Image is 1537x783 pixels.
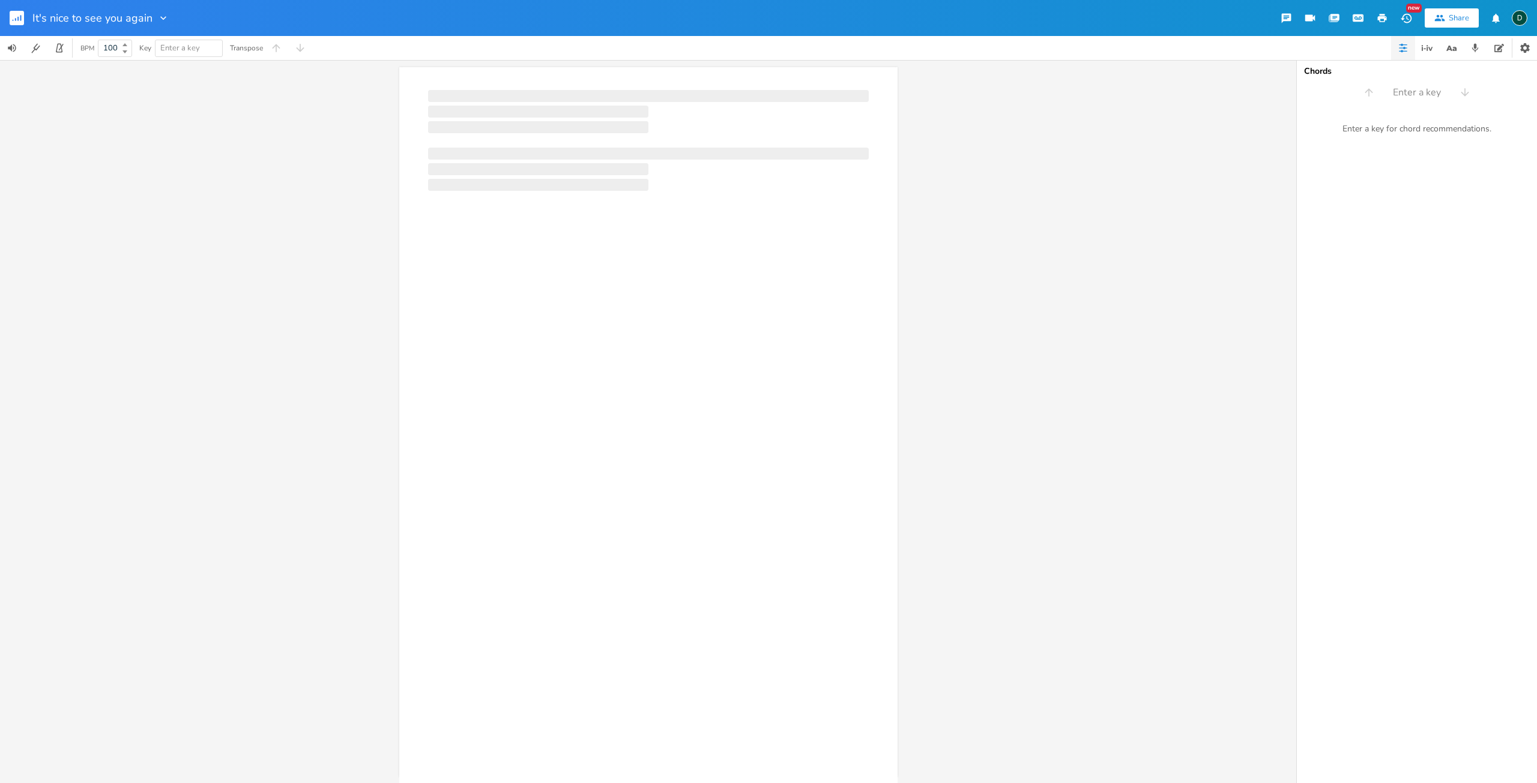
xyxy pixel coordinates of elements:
[230,44,263,52] div: Transpose
[1406,4,1422,13] div: New
[1425,8,1479,28] button: Share
[1512,10,1527,26] div: Danny
[1449,13,1469,23] div: Share
[80,45,94,52] div: BPM
[1304,67,1530,76] div: Chords
[1393,86,1441,100] span: Enter a key
[1394,7,1418,29] button: New
[32,13,152,23] span: It's nice to see you again
[1512,4,1527,32] button: D
[1297,116,1537,142] div: Enter a key for chord recommendations.
[160,43,200,53] span: Enter a key
[139,44,151,52] div: Key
